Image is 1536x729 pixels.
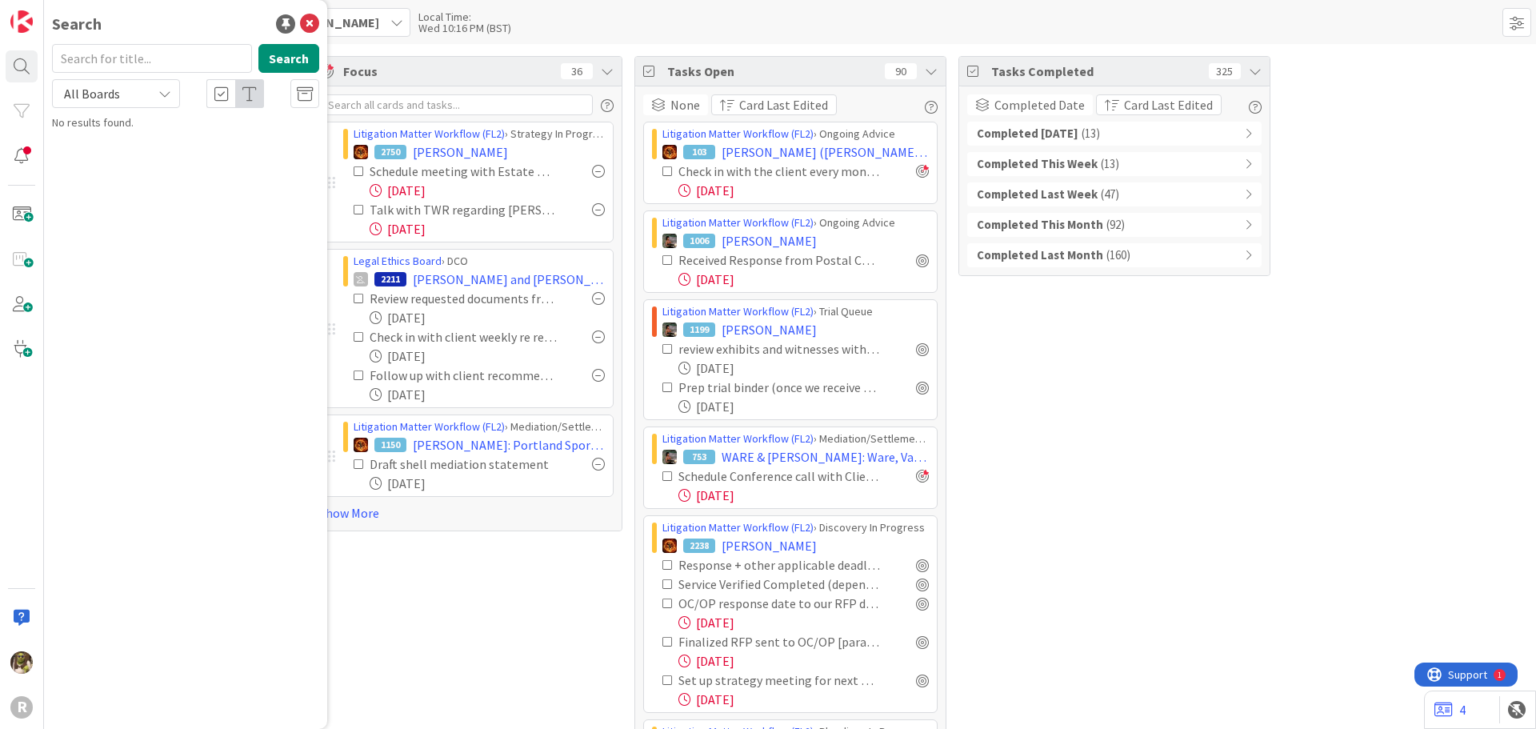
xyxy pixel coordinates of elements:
a: Litigation Matter Workflow (FL2) [354,419,505,434]
div: Check in with client weekly re requested documents (Mondays) [370,327,557,346]
span: Tasks Completed [991,62,1201,81]
span: All Boards [64,86,120,102]
b: Completed This Week [977,155,1098,174]
button: Card Last Edited [711,94,837,115]
a: Litigation Matter Workflow (FL2) [354,126,505,141]
img: MW [662,322,677,337]
div: 2238 [683,539,715,553]
b: Completed Last Month [977,246,1103,265]
span: [PERSON_NAME] [282,13,379,32]
span: Completed Date [994,95,1085,114]
div: Local Time: [418,11,511,22]
div: [DATE] [678,613,929,632]
div: [DATE] [678,181,929,200]
div: Finalized RFP sent to OC/OP [paralegal] [678,632,881,651]
a: Litigation Matter Workflow (FL2) [662,304,814,318]
div: R [10,696,33,719]
span: [PERSON_NAME] [722,320,817,339]
div: Draft shell mediation statement [370,455,557,474]
div: [DATE] [678,690,929,709]
span: Card Last Edited [1124,95,1213,114]
span: ( 160 ) [1106,246,1130,265]
div: Follow up with client recommendation letters [370,366,557,385]
input: Search for title... [52,44,252,73]
div: [DATE] [678,486,929,505]
div: Schedule Conference call with Client re OP draft request [678,467,881,486]
button: Search [258,44,319,73]
img: TR [662,539,677,553]
span: WARE & [PERSON_NAME]: Ware, Valdez, ORC-KF1 vs. Horpestad, [GEOGRAPHIC_DATA] and [GEOGRAPHIC_DATA] [722,447,929,467]
div: › Trial Queue [662,303,929,320]
img: MW [662,234,677,248]
div: Wed 10:16 PM (BST) [418,22,511,34]
img: TR [662,145,677,159]
span: Focus [343,62,548,81]
div: › Discovery In Progress [662,519,929,536]
span: [PERSON_NAME] [722,536,817,555]
div: [DATE] [370,474,605,493]
div: Response + other applicable deadlines calendared [678,555,881,575]
div: review exhibits and witnesses with [PERSON_NAME] [678,339,881,358]
span: [PERSON_NAME]: Portland Sports Medicine & Spine, et al. v. The [PERSON_NAME] Group, et al. [413,435,605,455]
b: Completed Last Week [977,186,1098,204]
div: Talk with TWR regarding [PERSON_NAME] request (written request and doctors note) [370,200,557,219]
span: [PERSON_NAME] and [PERSON_NAME] [413,270,605,289]
div: [DATE] [678,397,929,416]
span: Tasks Open [667,62,877,81]
img: DG [10,651,33,674]
div: 753 [683,450,715,464]
b: Completed [DATE] [977,125,1078,143]
div: [DATE] [678,358,929,378]
div: Review requested documents from and compare to what we received / haven't received (see 10/1 email) [370,289,557,308]
div: 325 [1209,63,1241,79]
div: 2211 [374,272,406,286]
div: 1150 [374,438,406,452]
a: Litigation Matter Workflow (FL2) [662,520,814,535]
div: Set up strategy meeting for next week [678,671,881,690]
div: 1006 [683,234,715,248]
a: Litigation Matter Workflow (FL2) [662,126,814,141]
div: Prep trial binder (once we receive new date) [678,378,881,397]
button: Card Last Edited [1096,94,1222,115]
div: Search [52,12,102,36]
div: 2750 [374,145,406,159]
a: Litigation Matter Workflow (FL2) [662,431,814,446]
div: › Mediation/Settlement in Progress [354,419,605,435]
a: Litigation Matter Workflow (FL2) [662,215,814,230]
div: [DATE] [370,385,605,404]
a: Legal Ethics Board [354,254,442,268]
div: › Ongoing Advice [662,126,929,142]
div: [DATE] [370,219,605,238]
span: [PERSON_NAME] [722,231,817,250]
div: [DATE] [678,270,929,289]
b: Completed This Month [977,216,1103,234]
span: ( 47 ) [1101,186,1119,204]
div: No results found. [52,114,319,131]
div: › Strategy In Progress [354,126,605,142]
div: 90 [885,63,917,79]
div: [DATE] [370,308,605,327]
div: Service Verified Completed (depends on service method) [678,575,881,594]
div: 1199 [683,322,715,337]
img: MW [662,450,677,464]
div: [DATE] [370,346,605,366]
img: TR [354,438,368,452]
div: Schedule meeting with Estate Planning Counsel ([PERSON_NAME]) - in person. [370,162,557,181]
span: Card Last Edited [739,95,828,114]
div: › Ongoing Advice [662,214,929,231]
div: OC/OP response date to our RFP docketed [paralegal] [678,594,881,613]
img: Visit kanbanzone.com [10,10,33,33]
a: Show More [319,503,614,523]
input: Search all cards and tasks... [319,94,593,115]
div: › Mediation/Settlement in Progress [662,431,929,447]
span: ( 13 ) [1082,125,1100,143]
div: 103 [683,145,715,159]
img: TR [354,145,368,159]
div: 1 [83,6,87,19]
div: 36 [561,63,593,79]
span: [PERSON_NAME] [413,142,508,162]
span: [PERSON_NAME] ([PERSON_NAME] v [PERSON_NAME]) [722,142,929,162]
div: [DATE] [678,651,929,671]
span: ( 13 ) [1101,155,1119,174]
div: Check in with the client every month around the 15th Copy this task to next month if needed [678,162,881,181]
